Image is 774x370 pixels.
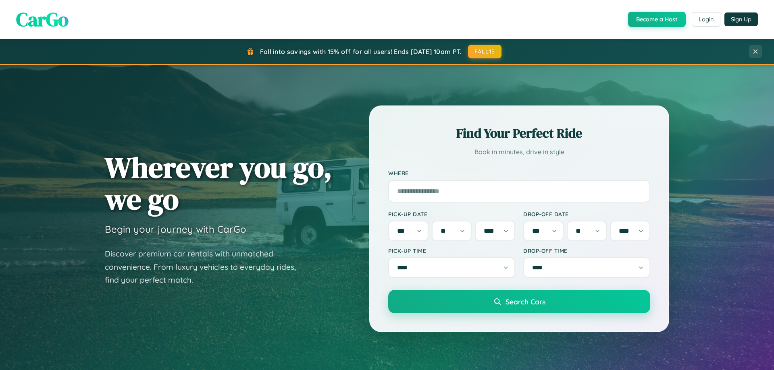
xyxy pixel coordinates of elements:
button: FALL15 [468,45,502,58]
h3: Begin your journey with CarGo [105,223,246,235]
label: Pick-up Time [388,247,515,254]
h1: Wherever you go, we go [105,151,332,215]
label: Where [388,170,650,177]
label: Drop-off Time [523,247,650,254]
span: CarGo [16,6,69,33]
p: Discover premium car rentals with unmatched convenience. From luxury vehicles to everyday rides, ... [105,247,306,287]
p: Book in minutes, drive in style [388,146,650,158]
span: Search Cars [506,297,545,306]
button: Login [692,12,720,27]
label: Pick-up Date [388,211,515,217]
button: Sign Up [724,12,758,26]
button: Search Cars [388,290,650,313]
span: Fall into savings with 15% off for all users! Ends [DATE] 10am PT. [260,48,462,56]
button: Become a Host [628,12,686,27]
label: Drop-off Date [523,211,650,217]
h2: Find Your Perfect Ride [388,124,650,142]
